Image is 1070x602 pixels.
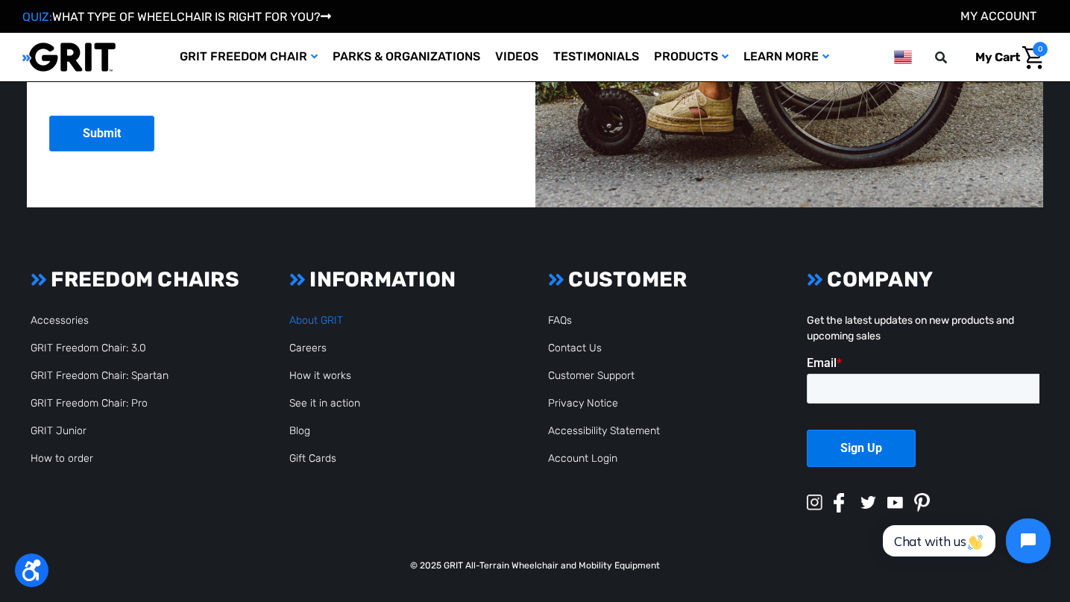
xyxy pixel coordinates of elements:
a: Products [646,33,736,81]
a: GRIT Freedom Chair [172,33,325,81]
a: How it works [289,369,351,382]
iframe: Form 0 [807,356,1039,480]
img: youtube [887,497,903,509]
span: Phone Number [232,61,312,75]
a: GRIT Freedom Chair: 3.0 [31,342,146,354]
h3: COMPANY [807,267,1039,292]
span: 0 [1033,42,1048,57]
img: instagram [807,495,822,510]
img: GRIT All-Terrain Wheelchair and Mobility Equipment [22,42,116,72]
a: Careers [289,342,327,354]
a: QUIZ:WHAT TYPE OF WHEELCHAIR IS RIGHT FOR YOU? [22,10,331,24]
img: twitter [860,496,876,509]
img: Cart [1022,46,1044,69]
a: GRIT Junior [31,424,86,437]
input: Search [942,42,964,73]
a: See it in action [289,397,360,410]
a: Gift Cards [289,452,336,465]
img: pinterest [914,493,930,512]
a: Account Login [548,452,617,465]
p: © 2025 GRIT All-Terrain Wheelchair and Mobility Equipment [22,559,1048,572]
p: Get the latest updates on new products and upcoming sales [807,313,1039,344]
a: Videos [488,33,546,81]
img: us.png [894,48,912,66]
span: My Cart [975,50,1020,64]
a: Privacy Notice [548,397,618,410]
img: facebook [834,493,845,512]
a: Parks & Organizations [325,33,488,81]
a: Contact Us [548,342,602,354]
h3: FREEDOM CHAIRS [31,267,263,292]
a: GRIT Freedom Chair: Pro [31,397,148,410]
a: Accessories [31,314,89,327]
a: Blog [289,424,310,437]
h3: CUSTOMER [548,267,781,292]
a: Testimonials [546,33,646,81]
a: Account [960,9,1036,23]
h3: INFORMATION [289,267,522,292]
a: GRIT Freedom Chair: Spartan [31,369,169,382]
a: Learn More [736,33,837,81]
a: About GRIT [289,314,343,327]
a: Accessibility Statement [548,424,660,437]
a: Cart with 0 items [964,42,1048,73]
a: FAQs [548,314,572,327]
a: How to order [31,452,93,465]
iframe: Tidio Chat [866,506,1063,576]
a: Customer Support [548,369,635,382]
span: QUIZ: [22,10,52,24]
